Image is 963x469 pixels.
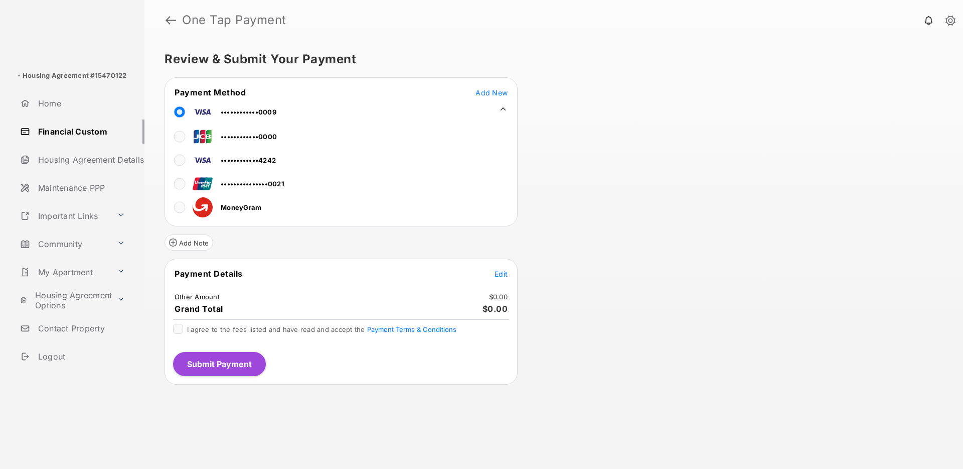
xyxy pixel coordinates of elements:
[489,292,508,301] td: $0.00
[175,269,243,279] span: Payment Details
[16,91,144,115] a: Home
[475,87,508,97] button: Add New
[165,234,213,251] button: Add Note
[16,260,113,284] a: My Apartment
[16,120,144,144] a: Financial Custom
[16,148,144,172] a: Housing Agreement Details
[165,53,935,65] h5: Review & Submit Your Payment
[16,344,144,369] a: Logout
[16,232,113,256] a: Community
[175,304,223,314] span: Grand Total
[16,204,113,228] a: Important Links
[16,176,144,200] a: Maintenance PPP
[174,292,220,301] td: Other Amount
[175,87,246,97] span: Payment Method
[182,14,286,26] strong: One Tap Payment
[495,270,508,278] span: Edit
[221,133,277,141] span: ••••••••••••0000
[221,180,284,188] span: •••••••••••••••0021
[483,304,508,314] span: $0.00
[221,203,261,211] span: MoneyGram
[187,325,456,333] span: I agree to the fees listed and have read and accept the
[367,325,456,333] button: I agree to the fees listed and have read and accept the
[16,288,113,312] a: Housing Agreement Options
[18,71,126,81] p: - Housing Agreement #15470122
[221,108,276,116] span: ••••••••••••0009
[475,88,508,97] span: Add New
[16,316,144,340] a: Contact Property
[173,352,266,376] button: Submit Payment
[495,269,508,279] button: Edit
[221,156,276,164] span: ••••••••••••4242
